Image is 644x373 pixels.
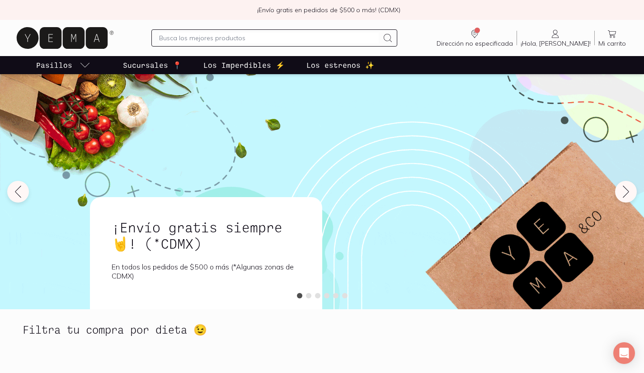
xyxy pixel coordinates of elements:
[244,6,252,14] img: check
[598,39,626,47] span: Mi carrito
[521,39,591,47] span: ¡Hola, [PERSON_NAME]!
[257,5,400,14] p: ¡Envío gratis en pedidos de $500 o más! (CDMX)
[306,60,374,71] p: Los estrenos ✨
[437,39,513,47] span: Dirección no especificada
[595,28,630,47] a: Mi carrito
[159,33,379,43] input: Busca los mejores productos
[202,56,287,74] a: Los Imperdibles ⚡️
[517,28,594,47] a: ¡Hola, [PERSON_NAME]!
[112,219,301,251] h1: ¡Envío gratis siempre🤘! (*CDMX)
[34,56,92,74] a: pasillo-todos-link
[305,56,376,74] a: Los estrenos ✨
[123,60,182,71] p: Sucursales 📍
[23,324,207,335] h2: Filtra tu compra por dieta 😉
[36,60,72,71] p: Pasillos
[613,342,635,364] div: Open Intercom Messenger
[112,262,301,280] p: En todos los pedidos de $500 o más (*Algunas zonas de CDMX)
[121,56,183,74] a: Sucursales 📍
[433,28,517,47] a: Dirección no especificada
[203,60,285,71] p: Los Imperdibles ⚡️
